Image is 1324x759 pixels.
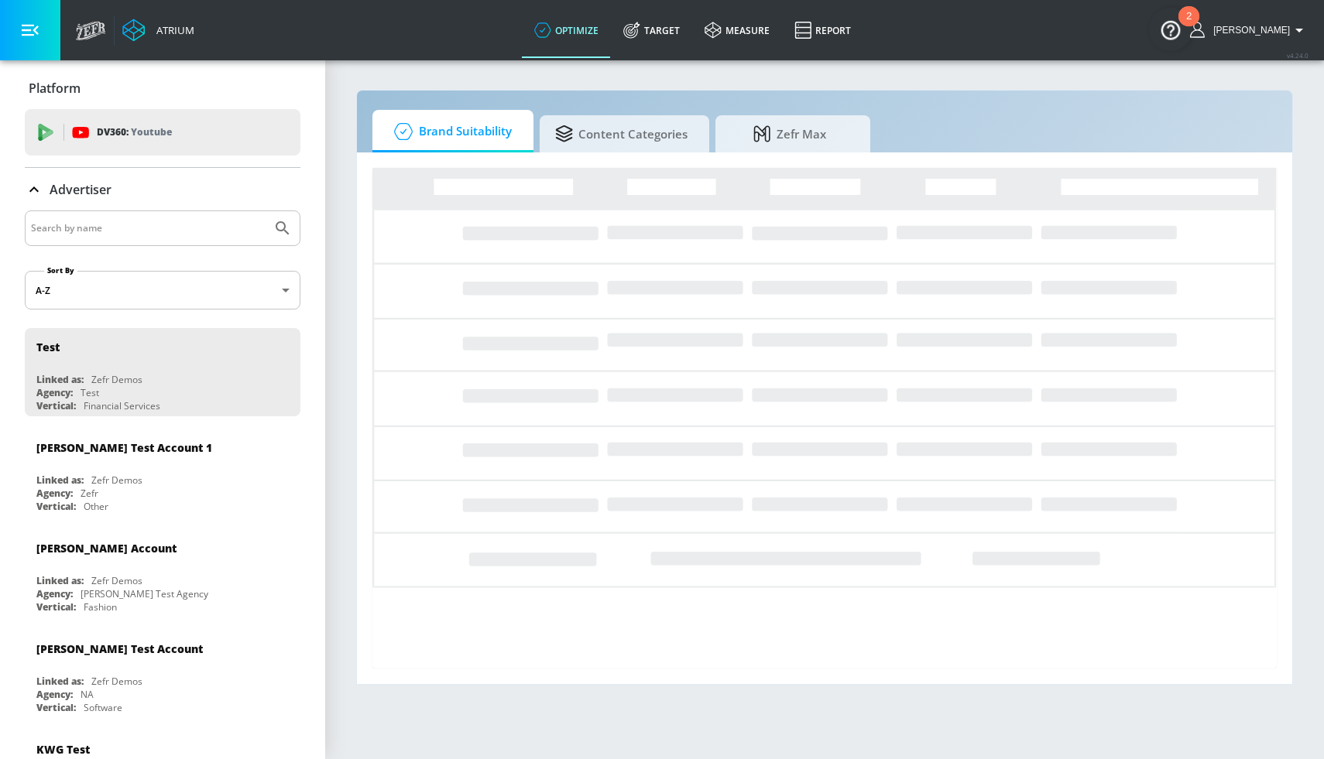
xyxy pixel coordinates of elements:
[91,675,142,688] div: Zefr Demos
[81,587,208,600] div: [PERSON_NAME] Test Agency
[91,574,142,587] div: Zefr Demos
[36,541,177,556] div: [PERSON_NAME] Account
[25,630,300,718] div: [PERSON_NAME] Test AccountLinked as:Zefr DemosAgency:NAVertical:Software
[36,742,90,757] div: KWG Test
[555,115,688,152] span: Content Categories
[81,487,98,500] div: Zefr
[150,23,194,37] div: Atrium
[692,2,782,58] a: measure
[1207,25,1290,36] span: login as: bob.dooling@zefr.com
[1186,16,1192,36] div: 2
[44,265,77,275] label: Sort By
[25,429,300,517] div: [PERSON_NAME] Test Account 1Linked as:Zefr DemosAgency:ZefrVertical:Other
[25,271,300,309] div: A-Z
[25,529,300,617] div: [PERSON_NAME] AccountLinked as:Zefr DemosAgency:[PERSON_NAME] Test AgencyVertical:Fashion
[1287,51,1309,60] span: v 4.24.0
[36,487,73,500] div: Agency:
[388,113,512,150] span: Brand Suitability
[84,600,117,614] div: Fashion
[36,399,76,412] div: Vertical:
[81,688,94,701] div: NA
[50,181,111,198] p: Advertiser
[36,373,84,386] div: Linked as:
[731,115,849,152] span: Zefr Max
[611,2,692,58] a: Target
[36,500,76,513] div: Vertical:
[782,2,863,58] a: Report
[36,386,73,399] div: Agency:
[97,124,172,141] p: DV360:
[91,373,142,386] div: Zefr Demos
[36,688,73,701] div: Agency:
[131,124,172,140] p: Youtube
[81,386,99,399] div: Test
[25,67,300,110] div: Platform
[522,2,611,58] a: optimize
[84,399,160,412] div: Financial Services
[36,440,212,455] div: [PERSON_NAME] Test Account 1
[36,340,60,354] div: Test
[36,701,76,714] div: Vertical:
[1149,8,1192,51] button: Open Resource Center, 2 new notifications
[36,675,84,688] div: Linked as:
[36,600,76,614] div: Vertical:
[25,168,300,211] div: Advertiser
[122,19,194,42] a: Atrium
[36,587,73,600] div: Agency:
[1190,21,1309,39] button: [PERSON_NAME]
[84,701,122,714] div: Software
[91,474,142,487] div: Zefr Demos
[36,574,84,587] div: Linked as:
[36,474,84,487] div: Linked as:
[29,80,81,97] p: Platform
[25,109,300,156] div: DV360: Youtube
[84,500,108,513] div: Other
[25,328,300,416] div: TestLinked as:Zefr DemosAgency:TestVertical:Financial Services
[31,218,266,238] input: Search by name
[36,641,203,656] div: [PERSON_NAME] Test Account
